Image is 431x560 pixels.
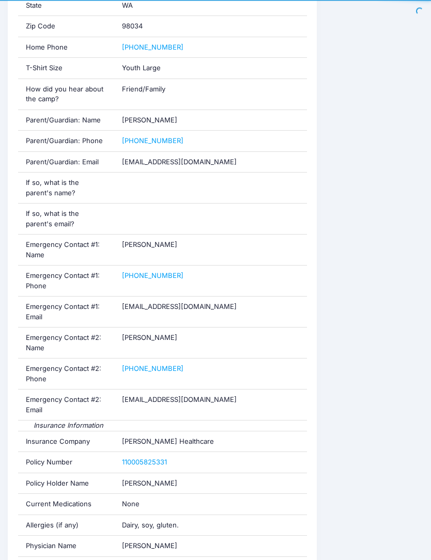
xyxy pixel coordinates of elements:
a: [PHONE_NUMBER] [122,272,183,280]
div: Allergies (if any) [18,516,114,536]
a: [PHONE_NUMBER] [122,137,183,145]
div: Parent/Guardian: Phone [18,131,114,152]
div: How did you hear about the camp? [18,80,114,110]
a: 110005825331 [122,458,167,466]
div: Insurance Company [18,432,114,453]
span: [PERSON_NAME] [122,479,177,488]
span: [PERSON_NAME] [122,542,177,550]
span: [PERSON_NAME] [122,334,177,342]
div: Emergency Contact #2: Phone [18,359,114,390]
div: Emergency Contact #2: Email [18,390,114,421]
span: [PERSON_NAME] Healthcare [122,438,214,446]
span: None [122,500,140,508]
div: Emergency Contact #1: Name [18,235,114,266]
span: [PERSON_NAME] [122,116,177,125]
span: WA [122,2,133,10]
span: 98034 [122,22,143,30]
div: Insurance Information [18,421,307,431]
div: Zip Code [18,17,114,37]
span: [EMAIL_ADDRESS][DOMAIN_NAME] [122,303,237,311]
a: [PHONE_NUMBER] [122,43,183,52]
div: Home Phone [18,38,114,58]
span: Dairy, soy, gluten. [122,521,179,530]
div: T-Shirt Size [18,58,114,79]
div: Emergency Contact #2: Name [18,328,114,359]
div: Policy Number [18,453,114,473]
div: Parent/Guardian: Email [18,152,114,173]
div: Physician Name [18,536,114,557]
div: Policy Holder Name [18,474,114,494]
span: [PERSON_NAME] [122,241,177,249]
span: [EMAIL_ADDRESS][DOMAIN_NAME] [122,158,237,166]
div: Parent/Guardian: Name [18,111,114,131]
div: If so, what is the parent's name? [18,173,114,204]
a: [PHONE_NUMBER] [122,365,183,373]
span: [EMAIL_ADDRESS][DOMAIN_NAME] [122,396,237,404]
div: If so, what is the parent's email? [18,204,114,235]
div: Emergency Contact #1: Phone [18,266,114,297]
span: Youth Large [122,64,161,72]
div: Current Medications [18,494,114,515]
div: Emergency Contact #1: Email [18,297,114,328]
span: Friend/Family [122,85,165,94]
